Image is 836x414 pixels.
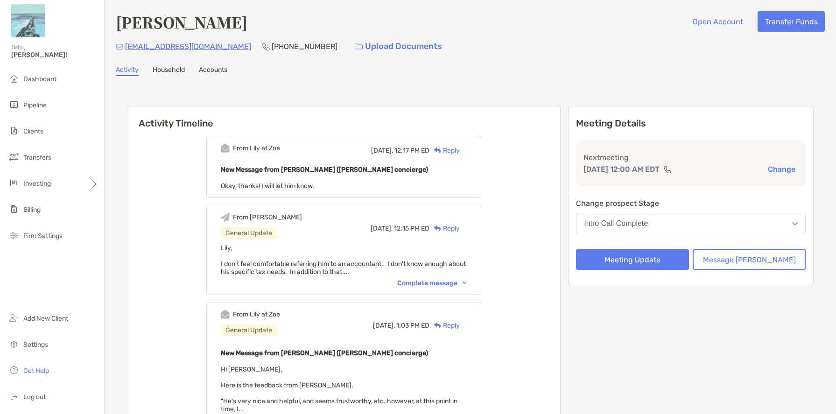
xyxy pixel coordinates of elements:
span: Lily, I don't feel comfortable referring him to an accountant. I don't know enough about his spec... [221,244,466,276]
img: add_new_client icon [8,312,20,323]
button: Open Account [685,11,750,32]
img: Reply icon [434,225,441,232]
span: [DATE], [371,225,393,232]
div: General Update [221,227,277,239]
img: dashboard icon [8,73,20,84]
img: investing icon [8,177,20,189]
img: Event icon [221,310,230,319]
span: Billing [23,206,41,214]
div: Reply [429,146,460,155]
button: Meeting Update [576,249,689,270]
a: Upload Documents [349,36,448,56]
span: Add New Client [23,315,68,323]
a: Activity [116,66,139,76]
img: Phone Icon [262,43,270,50]
div: Reply [429,321,460,330]
h6: Activity Timeline [127,106,560,129]
img: communication type [663,166,672,173]
div: Intro Call Complete [584,219,648,228]
div: From [PERSON_NAME] [233,213,302,221]
p: Next meeting [583,152,798,163]
span: Clients [23,127,43,135]
img: Reply icon [434,147,441,154]
p: Change prospect Stage [576,197,806,209]
a: Household [153,66,185,76]
img: pipeline icon [8,99,20,110]
button: Transfer Funds [758,11,825,32]
img: billing icon [8,203,20,215]
p: [DATE] 12:00 AM EDT [583,163,660,175]
button: Change [765,164,798,174]
div: From Lily at Zoe [233,310,280,318]
span: [DATE], [371,147,393,154]
button: Intro Call Complete [576,213,806,234]
img: clients icon [8,125,20,136]
p: Meeting Details [576,118,806,129]
img: get-help icon [8,365,20,376]
div: General Update [221,324,277,336]
span: 12:17 PM ED [394,147,429,154]
span: Investing [23,180,51,188]
span: Firm Settings [23,232,63,240]
p: [EMAIL_ADDRESS][DOMAIN_NAME] [125,41,251,52]
img: Event icon [221,144,230,153]
span: 12:15 PM ED [394,225,429,232]
img: Event icon [221,213,230,222]
div: Reply [429,224,460,233]
a: Accounts [199,66,227,76]
div: Complete message [397,279,467,287]
span: Pipeline [23,101,47,109]
span: [DATE], [373,322,395,330]
img: Email Icon [116,44,123,49]
span: Dashboard [23,75,56,83]
img: settings icon [8,338,20,350]
img: logout icon [8,391,20,402]
span: [PERSON_NAME]! [11,51,98,59]
img: Chevron icon [463,281,467,284]
img: Zoe Logo [11,4,45,37]
span: Log out [23,393,46,401]
div: From Lily at Zoe [233,144,280,152]
span: Transfers [23,154,51,161]
b: New Message from [PERSON_NAME] ([PERSON_NAME] concierge) [221,349,428,357]
h4: [PERSON_NAME] [116,11,247,33]
span: Get Help [23,367,49,375]
img: button icon [355,43,363,50]
button: Message [PERSON_NAME] [693,249,806,270]
b: New Message from [PERSON_NAME] ([PERSON_NAME] concierge) [221,166,428,174]
img: transfers icon [8,151,20,162]
p: [PHONE_NUMBER] [272,41,337,52]
span: Settings [23,341,48,349]
span: 1:03 PM ED [396,322,429,330]
span: Okay, thanks! I will let him know. [221,182,314,190]
span: Hi [PERSON_NAME], Here is the feedback from [PERSON_NAME]. "He's very nice and helpful, and seems... [221,365,457,413]
img: Reply icon [434,323,441,329]
img: Open dropdown arrow [792,222,798,225]
img: firm-settings icon [8,230,20,241]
